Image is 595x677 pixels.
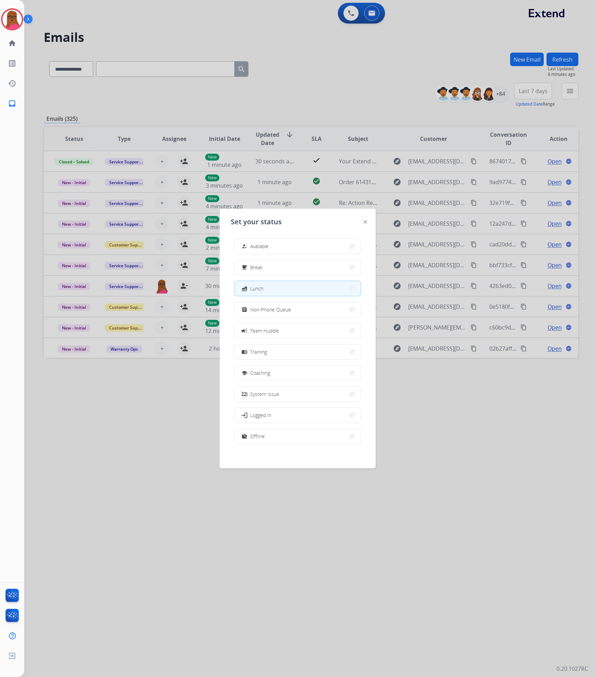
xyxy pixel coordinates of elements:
[250,264,263,271] span: Break
[235,323,361,338] button: Team Huddle
[250,243,269,250] span: Available
[250,412,271,419] span: Logged In
[241,391,247,397] mat-icon: phonelink_off
[250,348,267,355] span: Training
[241,286,247,291] mat-icon: fastfood
[235,387,361,401] button: System Issue
[8,79,16,88] mat-icon: history
[250,285,263,292] span: Lunch
[240,412,247,418] mat-icon: login
[235,365,361,380] button: Coaching
[250,327,279,334] span: Team Huddle
[250,433,265,440] span: Offline
[231,217,282,227] span: Set your status
[241,243,247,249] mat-icon: how_to_reg
[8,39,16,47] mat-icon: home
[235,281,361,296] button: Lunch
[250,369,270,377] span: Coaching
[235,260,361,275] button: Break
[250,306,291,313] span: Non-Phone Queue
[241,307,247,313] mat-icon: assignment
[240,327,247,334] mat-icon: campaign
[235,302,361,317] button: Non-Phone Queue
[8,99,16,108] mat-icon: inbox
[235,344,361,359] button: Training
[241,349,247,355] mat-icon: menu_book
[235,408,361,423] button: Logged In
[557,665,588,673] p: 0.20.1027RC
[235,429,361,444] button: Offline
[235,239,361,254] button: Available
[364,220,367,224] img: close-button
[241,264,247,270] mat-icon: free_breakfast
[241,370,247,376] mat-icon: school
[2,10,22,29] img: avatar
[241,433,247,439] mat-icon: work_off
[250,390,279,398] span: System Issue
[8,59,16,67] mat-icon: list_alt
